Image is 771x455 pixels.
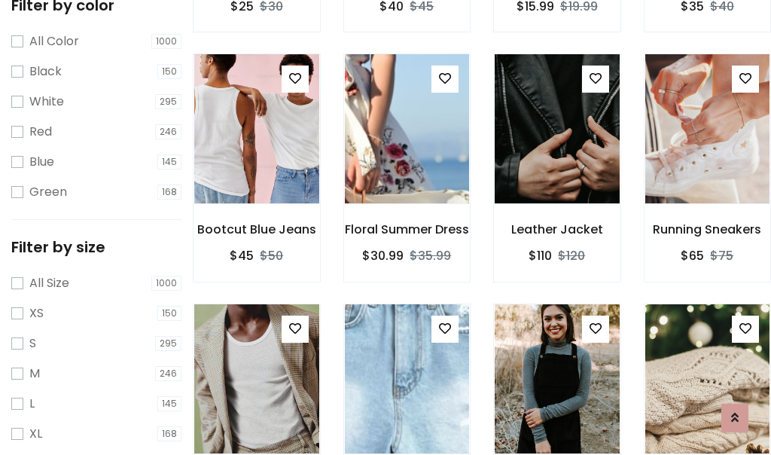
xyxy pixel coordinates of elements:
label: All Size [29,274,69,292]
label: L [29,395,35,413]
h6: Bootcut Blue Jeans [194,222,320,237]
h6: $45 [230,249,254,263]
h5: Filter by size [11,238,181,256]
h6: $65 [681,249,704,263]
span: 1000 [151,276,181,291]
label: XL [29,425,42,443]
span: 295 [155,94,181,109]
label: XS [29,304,44,322]
label: S [29,334,36,353]
span: 168 [157,185,181,200]
label: White [29,93,64,111]
span: 168 [157,426,181,441]
h6: Floral Summer Dress [344,222,471,237]
span: 295 [155,336,181,351]
span: 150 [157,306,181,321]
h6: Running Sneakers [645,222,771,237]
label: Red [29,123,52,141]
del: $75 [710,247,733,264]
del: $50 [260,247,283,264]
label: All Color [29,32,79,50]
label: Green [29,183,67,201]
span: 145 [157,154,181,169]
h6: $110 [529,249,552,263]
span: 246 [155,366,181,381]
label: Black [29,63,62,81]
span: 150 [157,64,181,79]
h6: $30.99 [362,249,404,263]
span: 246 [155,124,181,139]
label: Blue [29,153,54,171]
del: $120 [558,247,585,264]
span: 1000 [151,34,181,49]
label: M [29,365,40,383]
h6: Leather Jacket [494,222,620,237]
span: 145 [157,396,181,411]
del: $35.99 [410,247,451,264]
